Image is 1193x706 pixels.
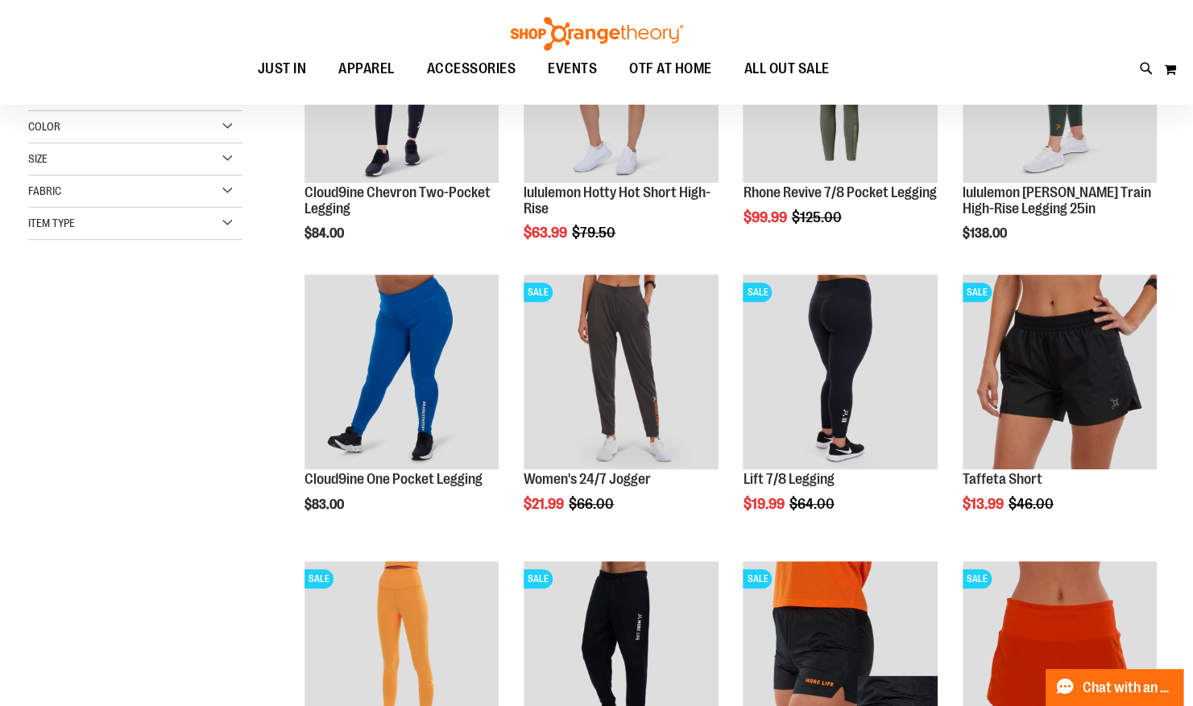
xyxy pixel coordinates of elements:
span: ACCESSORIES [427,51,516,87]
button: Chat with an Expert [1046,669,1184,706]
span: SALE [743,569,772,588]
img: 2024 October Lift 7/8 Legging [743,275,937,469]
span: $64.00 [789,496,836,512]
a: Cloud9ine Chevron Two-Pocket Legging [304,184,491,217]
span: Chat with an Expert [1083,680,1174,696]
span: Item Type [28,217,75,229]
a: Lift 7/8 Legging [743,471,834,487]
img: Main Image of Taffeta Short [963,275,1157,469]
a: Rhone Revive 7/8 Pocket Legging [743,184,936,200]
img: Product image for 24/7 Jogger [524,275,718,469]
span: $125.00 [791,209,843,225]
span: $19.99 [743,496,786,512]
span: $84.00 [304,226,346,241]
span: $83.00 [304,498,346,512]
span: $99.99 [743,209,789,225]
span: $21.99 [524,496,566,512]
span: SALE [304,569,333,588]
a: lululemon Hotty Hot Short High-Rise [524,184,710,217]
div: product [516,266,726,552]
span: Fabric [28,184,61,197]
img: Shop Orangetheory [508,17,686,51]
span: ALL OUT SALE [744,51,830,87]
a: Cloud9ine One Pocket Legging [304,275,499,471]
a: Cloud9ine One Pocket Legging [304,471,483,487]
a: Main Image of Taffeta ShortSALE [963,275,1157,471]
span: APPAREL [338,51,395,87]
span: SALE [963,569,992,588]
span: SALE [524,569,553,588]
span: Size [28,152,48,165]
span: EVENTS [548,51,597,87]
a: Women's 24/7 Jogger [524,471,651,487]
span: OTF AT HOME [629,51,712,87]
span: JUST IN [258,51,307,87]
span: $46.00 [1009,496,1056,512]
span: SALE [524,283,553,302]
div: product [735,266,945,552]
span: Color [28,120,60,133]
a: lululemon [PERSON_NAME] Train High-Rise Legging 25in [963,184,1151,217]
span: SALE [963,283,992,302]
a: Taffeta Short [963,471,1042,487]
div: product [955,266,1165,552]
span: $13.99 [963,496,1006,512]
span: SALE [743,283,772,302]
span: $66.00 [569,496,616,512]
div: product [296,266,507,552]
span: $138.00 [963,226,1009,241]
a: Product image for 24/7 JoggerSALE [524,275,718,471]
a: 2024 October Lift 7/8 LeggingSALE [743,275,937,471]
span: $63.99 [524,225,570,241]
img: Cloud9ine One Pocket Legging [304,275,499,469]
span: $79.50 [572,225,618,241]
